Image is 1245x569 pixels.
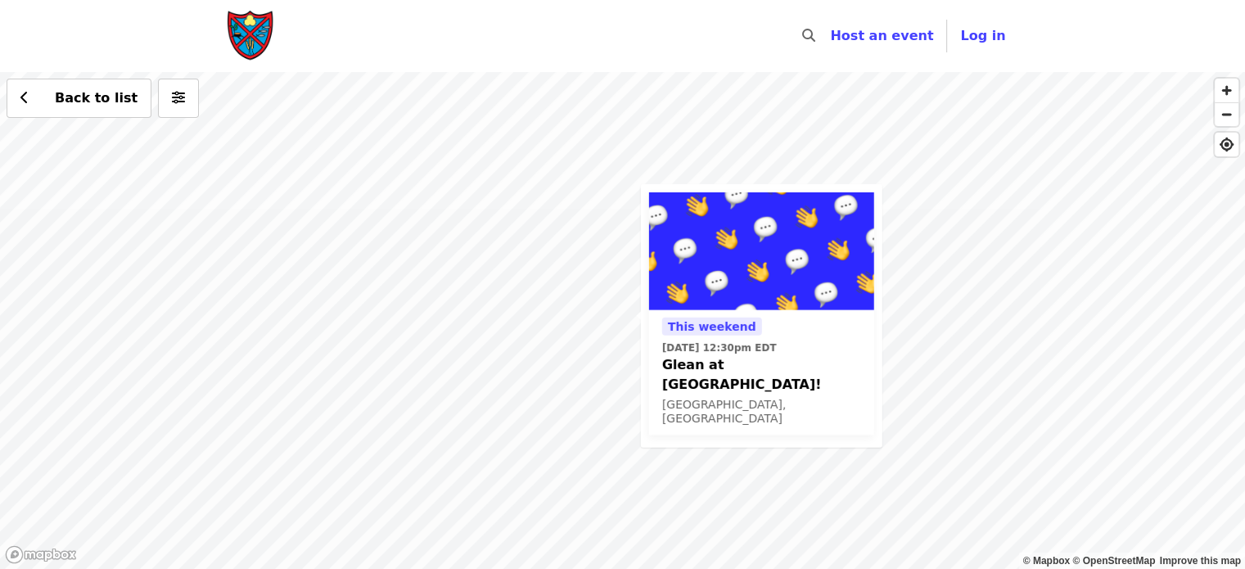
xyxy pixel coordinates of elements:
[55,90,138,106] span: Back to list
[20,90,29,106] i: chevron-left icon
[947,20,1018,52] button: Log in
[825,16,838,56] input: Search
[7,79,151,118] button: Back to list
[668,319,756,332] span: This weekend
[172,90,185,106] i: sliders-h icon
[158,79,199,118] button: More filters (0 selected)
[1215,79,1238,102] button: Zoom In
[1072,555,1155,567] a: OpenStreetMap
[1215,102,1238,126] button: Zoom Out
[960,28,1005,43] span: Log in
[662,340,777,354] time: [DATE] 12:30pm EDT
[662,354,861,394] span: Glean at [GEOGRAPHIC_DATA]!
[802,28,815,43] i: search icon
[830,28,933,43] a: Host an event
[1215,133,1238,156] button: Find My Location
[5,545,77,564] a: Mapbox logo
[227,10,276,62] img: Society of St. Andrew - Home
[1023,555,1071,567] a: Mapbox
[1160,555,1241,567] a: Map feedback
[649,192,874,310] img: Glean at Lynchburg Community Market! organized by Society of St. Andrew
[662,397,861,425] div: [GEOGRAPHIC_DATA], [GEOGRAPHIC_DATA]
[649,192,874,436] a: See details for "Glean at Lynchburg Community Market!"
